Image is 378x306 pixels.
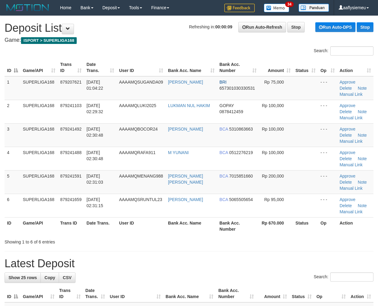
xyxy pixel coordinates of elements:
[314,285,348,302] th: Op: activate to sort column ascending
[216,285,256,302] th: Bank Acc. Number: activate to sort column ascending
[219,174,228,178] span: BCA
[330,46,373,56] input: Search:
[5,236,153,245] div: Showing 1 to 6 of 6 entries
[84,59,117,76] th: Date Trans.: activate to sort column ascending
[163,285,216,302] th: Bank Acc. Name: activate to sort column ascending
[348,285,373,302] th: Action: activate to sort column ascending
[264,80,284,85] span: Rp 75,000
[264,4,289,12] img: Button%20Memo.svg
[314,46,373,56] label: Search:
[358,203,367,208] a: Note
[119,197,162,202] span: AAAAMQSRUNTUL23
[44,275,55,280] span: Copy
[340,209,363,214] a: Manual Link
[358,86,367,91] a: Note
[318,170,337,194] td: - - -
[340,180,352,185] a: Delete
[60,197,82,202] span: 879241659
[20,76,58,100] td: SUPERLIGA168
[86,80,103,91] span: [DATE] 01:04:22
[168,150,189,155] a: M YUNANI
[168,174,203,185] a: [PERSON_NAME] [PERSON_NAME]
[168,197,203,202] a: [PERSON_NAME]
[58,217,84,235] th: Trans ID
[59,272,75,283] a: CSV
[229,127,253,131] span: Copy 5310863663 to clipboard
[86,174,103,185] span: [DATE] 02:31:03
[20,285,57,302] th: Game/API: activate to sort column ascending
[340,150,355,155] a: Approve
[5,170,20,194] td: 5
[5,3,51,12] img: MOTION_logo.png
[5,37,373,43] h4: Game:
[86,197,103,208] span: [DATE] 02:31:15
[166,59,217,76] th: Bank Acc. Name: activate to sort column ascending
[229,197,253,202] span: Copy 5065505654 to clipboard
[84,217,117,235] th: Date Trans.
[340,127,355,131] a: Approve
[262,127,284,131] span: Rp 100,000
[340,162,363,167] a: Manual Link
[60,150,82,155] span: 879241488
[285,2,293,7] span: 34
[168,103,210,108] a: LUKMAN NUL HAKIM
[119,174,163,178] span: AAAAMQMENANG988
[20,147,58,170] td: SUPERLIGA168
[358,109,367,114] a: Note
[358,133,367,138] a: Note
[60,80,82,85] span: 879207621
[219,127,228,131] span: BCA
[224,4,255,12] img: Feedback.jpg
[340,86,352,91] a: Delete
[189,24,232,29] span: Refreshing in:
[340,92,363,97] a: Manual Link
[119,103,156,108] span: AAAAMQLUKI2025
[86,150,103,161] span: [DATE] 02:30:48
[219,197,228,202] span: BCA
[86,103,103,114] span: [DATE] 02:29:32
[119,127,158,131] span: AAAAMQBOCOR24
[5,217,20,235] th: ID
[340,133,352,138] a: Delete
[21,37,77,44] span: ISPORT > SUPERLIGA168
[5,22,373,34] h1: Deposit List
[5,194,20,217] td: 6
[293,59,318,76] th: Status: activate to sort column ascending
[259,217,293,235] th: Rp 670.000
[340,203,352,208] a: Delete
[340,80,355,85] a: Approve
[83,285,107,302] th: Date Trans.: activate to sort column ascending
[229,174,253,178] span: Copy 7015851660 to clipboard
[287,22,305,32] a: Stop
[262,103,284,108] span: Rp 100,000
[117,217,166,235] th: User ID
[340,186,363,191] a: Manual Link
[217,59,259,76] th: Bank Acc. Number: activate to sort column ascending
[238,22,286,32] a: Run Auto-Refresh
[86,127,103,138] span: [DATE] 02:30:48
[299,4,329,12] img: panduan.png
[5,100,20,123] td: 2
[357,22,373,32] a: Stop
[262,150,284,155] span: Rp 100,000
[217,217,259,235] th: Bank Acc. Number
[229,150,253,155] span: Copy 0512276219 to clipboard
[264,197,284,202] span: Rp 95,000
[340,174,355,178] a: Approve
[5,257,373,270] h1: Latest Deposit
[57,285,83,302] th: Trans ID: activate to sort column ascending
[262,174,284,178] span: Rp 200,000
[5,123,20,147] td: 3
[340,115,363,120] a: Manual Link
[318,217,337,235] th: Op
[5,59,20,76] th: ID: activate to sort column descending
[63,275,72,280] span: CSV
[293,217,318,235] th: Status
[330,272,373,282] input: Search:
[168,80,203,85] a: [PERSON_NAME]
[20,194,58,217] td: SUPERLIGA168
[215,24,232,29] strong: 00:00:09
[166,217,217,235] th: Bank Acc. Name
[318,76,337,100] td: - - -
[358,156,367,161] a: Note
